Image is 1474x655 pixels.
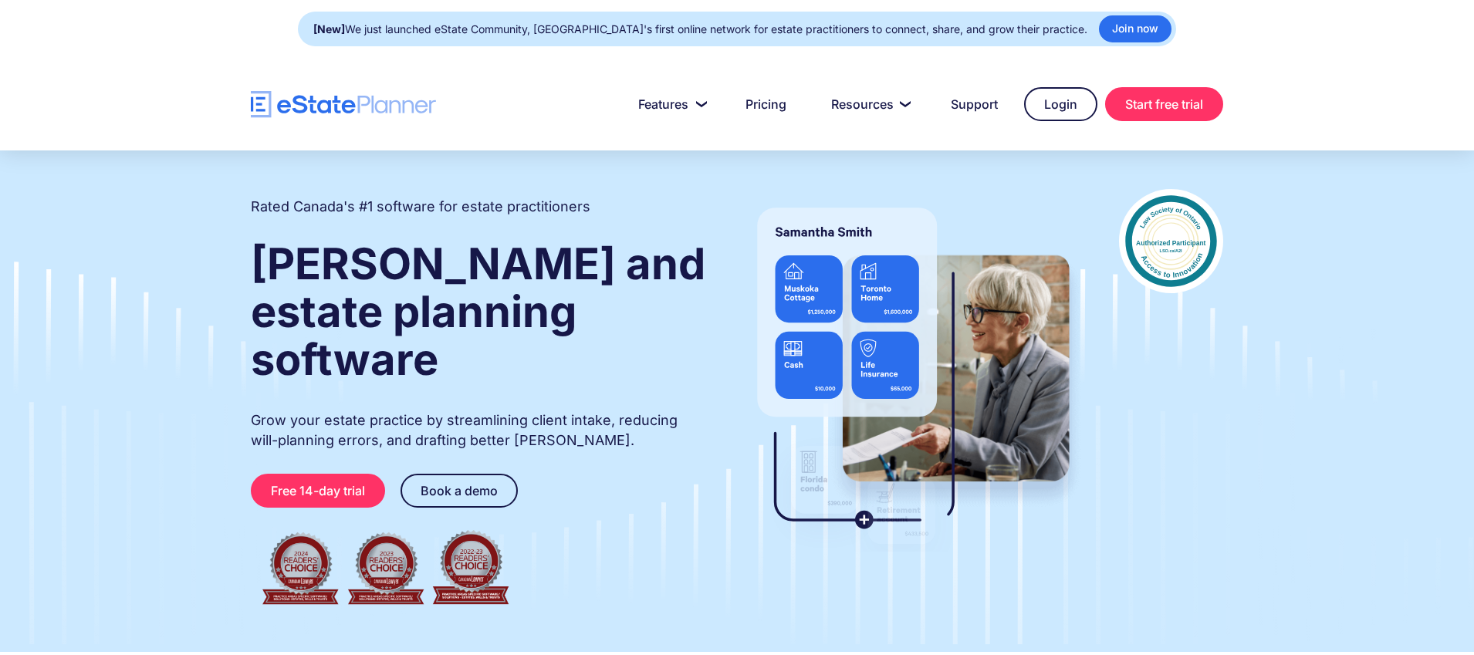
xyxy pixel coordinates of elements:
[251,410,708,451] p: Grow your estate practice by streamlining client intake, reducing will-planning errors, and draft...
[620,89,719,120] a: Features
[251,197,590,217] h2: Rated Canada's #1 software for estate practitioners
[251,238,705,386] strong: [PERSON_NAME] and estate planning software
[313,22,345,35] strong: [New]
[727,89,805,120] a: Pricing
[401,474,518,508] a: Book a demo
[932,89,1016,120] a: Support
[313,19,1087,40] div: We just launched eState Community, [GEOGRAPHIC_DATA]'s first online network for estate practition...
[251,91,436,118] a: home
[1024,87,1097,121] a: Login
[1105,87,1223,121] a: Start free trial
[813,89,925,120] a: Resources
[251,474,385,508] a: Free 14-day trial
[739,189,1088,552] img: estate planner showing wills to their clients, using eState Planner, a leading estate planning so...
[1099,15,1171,42] a: Join now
